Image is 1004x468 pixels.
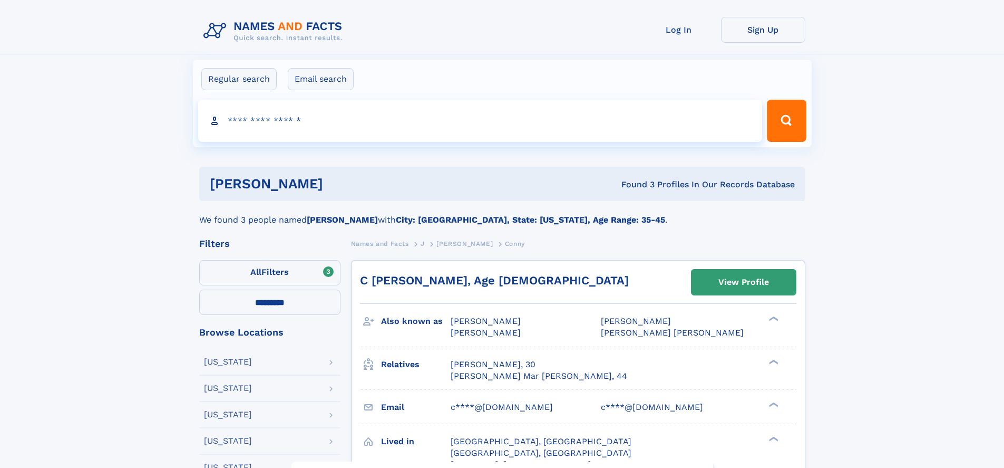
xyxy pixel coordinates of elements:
[691,270,796,295] a: View Profile
[421,240,425,247] span: J
[381,433,451,451] h3: Lived in
[288,68,354,90] label: Email search
[505,240,525,247] span: Conny
[381,398,451,416] h3: Email
[199,260,340,285] label: Filters
[721,17,805,43] a: Sign Up
[766,401,779,408] div: ❯
[451,316,521,326] span: [PERSON_NAME]
[360,274,629,287] a: C [PERSON_NAME], Age [DEMOGRAPHIC_DATA]
[199,328,340,337] div: Browse Locations
[601,328,744,338] span: [PERSON_NAME] [PERSON_NAME]
[718,270,769,294] div: View Profile
[204,410,252,419] div: [US_STATE]
[381,312,451,330] h3: Also known as
[210,177,472,190] h1: [PERSON_NAME]
[766,435,779,442] div: ❯
[381,356,451,374] h3: Relatives
[199,239,340,249] div: Filters
[436,240,493,247] span: [PERSON_NAME]
[451,328,521,338] span: [PERSON_NAME]
[421,237,425,250] a: J
[199,17,351,45] img: Logo Names and Facts
[199,201,805,226] div: We found 3 people named with .
[766,316,779,322] div: ❯
[351,237,409,250] a: Names and Facts
[601,316,671,326] span: [PERSON_NAME]
[767,100,806,142] button: Search Button
[451,448,631,458] span: [GEOGRAPHIC_DATA], [GEOGRAPHIC_DATA]
[637,17,721,43] a: Log In
[250,267,261,277] span: All
[198,100,763,142] input: search input
[204,437,252,445] div: [US_STATE]
[204,358,252,366] div: [US_STATE]
[766,358,779,365] div: ❯
[204,384,252,393] div: [US_STATE]
[451,436,631,446] span: [GEOGRAPHIC_DATA], [GEOGRAPHIC_DATA]
[396,215,665,225] b: City: [GEOGRAPHIC_DATA], State: [US_STATE], Age Range: 35-45
[201,68,277,90] label: Regular search
[451,359,535,370] a: [PERSON_NAME], 30
[472,179,795,190] div: Found 3 Profiles In Our Records Database
[436,237,493,250] a: [PERSON_NAME]
[307,215,378,225] b: [PERSON_NAME]
[451,370,627,382] a: [PERSON_NAME] Mar [PERSON_NAME], 44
